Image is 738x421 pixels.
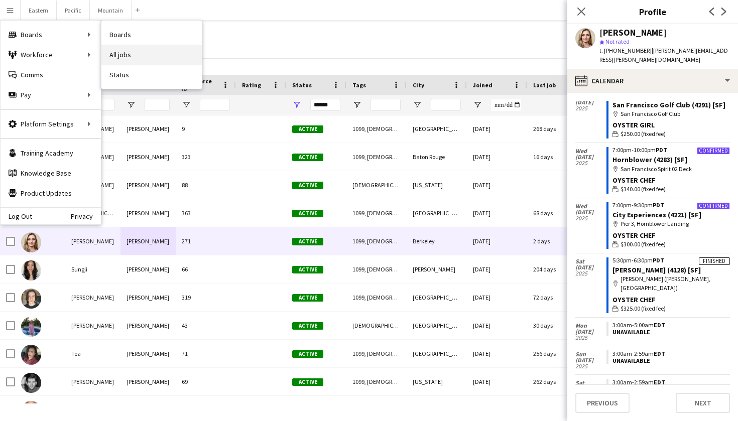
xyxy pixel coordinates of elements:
[21,345,41,365] img: Tea Rivera
[292,378,323,386] span: Active
[606,322,730,336] app-crew-unavailable-period: 3:00am-5:00am
[1,85,101,105] div: Pay
[407,255,467,283] div: [PERSON_NAME]
[654,350,665,357] span: EDT
[65,368,120,395] div: [PERSON_NAME]
[612,274,730,293] div: [PERSON_NAME] ([PERSON_NAME], [GEOGRAPHIC_DATA])
[575,393,630,413] button: Previous
[527,255,587,283] div: 204 days
[101,25,202,45] a: Boards
[527,284,587,311] div: 72 days
[176,227,236,255] div: 271
[621,240,666,249] span: $300.00 (fixed fee)
[292,100,301,109] button: Open Filter Menu
[310,99,340,111] input: Status Filter Input
[575,351,606,357] span: Sun
[120,171,176,199] div: [PERSON_NAME]
[346,255,407,283] div: 1099, [DEMOGRAPHIC_DATA], Travel Team, [GEOGRAPHIC_DATA]
[21,317,41,337] img: Tatum Snelling
[612,176,730,185] div: Oyster Chef
[346,227,407,255] div: 1099, [DEMOGRAPHIC_DATA], [GEOGRAPHIC_DATA], [GEOGRAPHIC_DATA]
[346,115,407,143] div: 1099, [DEMOGRAPHIC_DATA], [GEOGRAPHIC_DATA], [GEOGRAPHIC_DATA]
[612,147,730,153] div: 7:00pm-10:00pm
[467,340,527,367] div: [DATE]
[621,185,666,194] span: $340.00 (fixed fee)
[473,100,482,109] button: Open Filter Menu
[467,227,527,255] div: [DATE]
[101,45,202,65] a: All jobs
[371,99,401,111] input: Tags Filter Input
[127,100,136,109] button: Open Filter Menu
[145,99,170,111] input: Last Name Filter Input
[1,45,101,65] div: Workforce
[612,231,730,240] div: Oyster Chef
[407,171,467,199] div: [US_STATE]
[575,258,606,264] span: Sat
[699,257,730,265] div: Finished
[101,65,202,85] a: Status
[407,143,467,171] div: Baton Rouge
[612,109,730,118] div: San Francisco Golf Club
[575,209,606,215] span: [DATE]
[407,227,467,255] div: Berkeley
[352,81,366,89] span: Tags
[473,81,493,89] span: Joined
[413,81,424,89] span: City
[467,115,527,143] div: [DATE]
[176,115,236,143] div: 9
[605,38,630,45] span: Not rated
[567,5,738,18] h3: Profile
[57,1,90,20] button: Pacific
[65,312,120,339] div: [PERSON_NAME]
[292,350,323,358] span: Active
[467,284,527,311] div: [DATE]
[120,227,176,255] div: [PERSON_NAME]
[346,340,407,367] div: 1099, [DEMOGRAPHIC_DATA], [GEOGRAPHIC_DATA], [GEOGRAPHIC_DATA]
[65,340,120,367] div: Tea
[491,99,521,111] input: Joined Filter Input
[65,227,120,255] div: [PERSON_NAME]
[242,81,261,89] span: Rating
[71,212,101,220] a: Privacy
[1,143,101,163] a: Training Academy
[176,312,236,339] div: 43
[575,203,606,209] span: Wed
[621,129,666,138] span: $250.00 (fixed fee)
[120,115,176,143] div: [PERSON_NAME]
[292,210,323,217] span: Active
[575,329,606,335] span: [DATE]
[575,264,606,270] span: [DATE]
[575,160,606,166] span: 2025
[200,99,230,111] input: Workforce ID Filter Input
[612,100,725,109] a: San Francisco Golf Club (4291) [SF]
[612,165,730,174] div: San Francisco Spirit 02 Deck
[612,155,687,164] a: Hornblower (4283) [SF]
[467,143,527,171] div: [DATE]
[407,115,467,143] div: [GEOGRAPHIC_DATA]
[346,368,407,395] div: 1099, [DEMOGRAPHIC_DATA], Northeast, [US_STATE], [GEOGRAPHIC_DATA]
[21,1,57,20] button: Eastern
[407,199,467,227] div: [GEOGRAPHIC_DATA]
[567,69,738,93] div: Calendar
[120,368,176,395] div: [PERSON_NAME]
[292,125,323,133] span: Active
[176,143,236,171] div: 323
[292,322,323,330] span: Active
[697,147,730,155] div: Confirmed
[612,329,726,336] div: Unavailable
[612,357,726,364] div: Unavailable
[654,378,665,386] span: EDT
[599,47,652,54] span: t. [PHONE_NUMBER]
[467,312,527,339] div: [DATE]
[599,28,667,37] div: [PERSON_NAME]
[1,65,101,85] a: Comms
[612,257,730,263] div: 5:30pm-6:30pm
[176,199,236,227] div: 363
[176,340,236,367] div: 71
[65,255,120,283] div: Sungji
[612,295,730,304] div: Oyster Chef
[413,100,422,109] button: Open Filter Menu
[1,212,32,220] a: Log Out
[575,105,606,111] span: 2025
[431,99,461,111] input: City Filter Input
